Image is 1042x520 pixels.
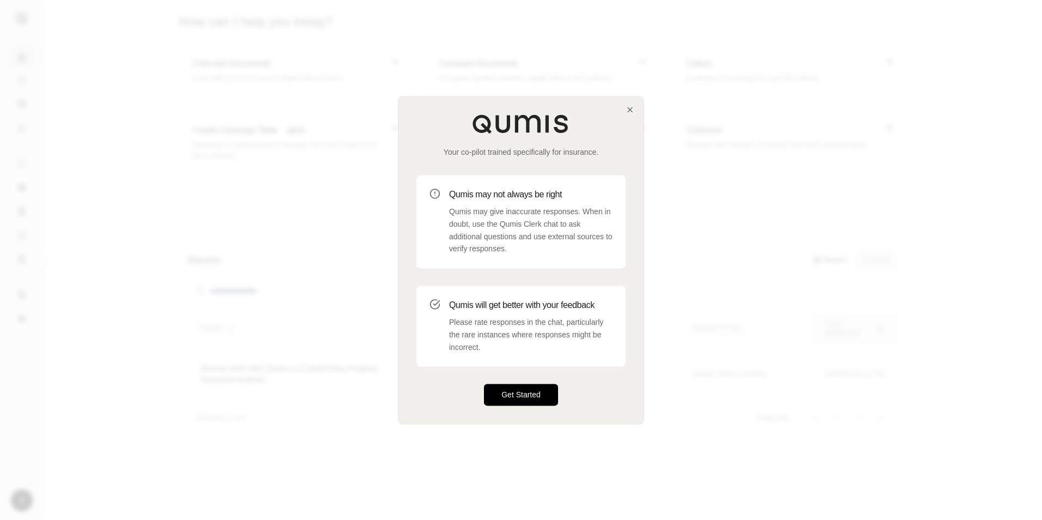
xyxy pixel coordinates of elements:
h3: Qumis may not always be right [449,188,613,201]
p: Your co-pilot trained specifically for insurance. [416,147,626,158]
button: Get Started [484,384,558,406]
h3: Qumis will get better with your feedback [449,299,613,312]
p: Qumis may give inaccurate responses. When in doubt, use the Qumis Clerk chat to ask additional qu... [449,205,613,255]
p: Please rate responses in the chat, particularly the rare instances where responses might be incor... [449,316,613,353]
img: Qumis Logo [472,114,570,134]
